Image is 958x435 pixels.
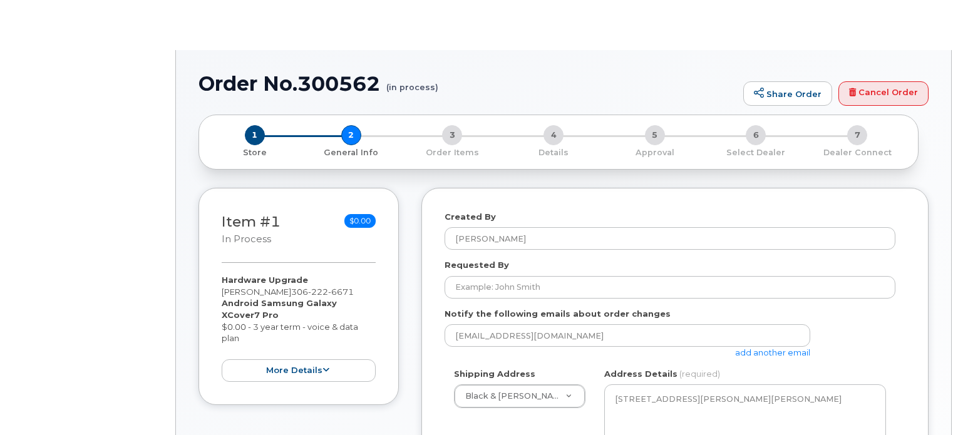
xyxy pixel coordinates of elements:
[445,276,895,299] input: Example: John Smith
[222,298,337,320] strong: Android Samsung Galaxy XCover7 Pro
[604,368,677,380] label: Address Details
[445,308,671,320] label: Notify the following emails about order changes
[838,81,929,106] a: Cancel Order
[454,368,535,380] label: Shipping Address
[222,233,271,245] small: in process
[245,125,265,145] span: 1
[209,145,301,158] a: 1 Store
[214,147,296,158] p: Store
[445,211,496,223] label: Created By
[222,359,376,382] button: more details
[445,324,810,347] input: Example: john@appleseed.com
[455,385,585,407] a: Black & [PERSON_NAME]
[735,347,810,357] a: add another email
[344,214,376,228] span: $0.00
[743,81,832,106] a: Share Order
[328,287,354,297] span: 6671
[445,259,509,271] label: Requested By
[291,287,354,297] span: 306
[386,73,438,92] small: (in process)
[222,214,281,246] h3: Item #1
[465,391,569,401] span: Black & McDonald Regina
[679,369,720,379] span: (required)
[308,287,328,297] span: 222
[222,274,376,382] div: [PERSON_NAME] $0.00 - 3 year term - voice & data plan
[198,73,737,95] h1: Order No.300562
[222,275,308,285] strong: Hardware Upgrade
